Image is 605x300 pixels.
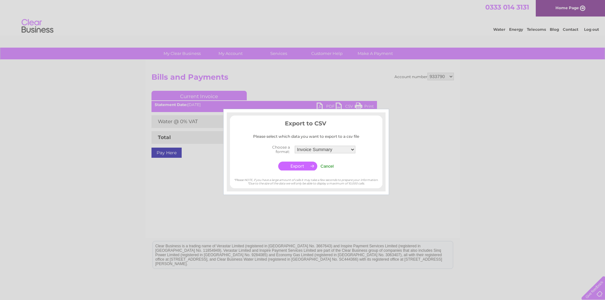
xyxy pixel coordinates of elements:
[230,119,382,130] h3: Export to CSV
[255,143,293,156] th: Choose a format:
[230,172,382,185] div: *Please NOTE, if you have a large amount of calls it may take a few seconds to prepare your infor...
[563,27,578,32] a: Contact
[153,3,453,31] div: Clear Business is a trading name of Verastar Limited (registered in [GEOGRAPHIC_DATA] No. 3667643...
[550,27,559,32] a: Blog
[584,27,599,32] a: Log out
[509,27,523,32] a: Energy
[230,134,382,139] div: Please select which data you want to export to a csv file
[493,27,505,32] a: Water
[320,164,334,169] input: Cancel
[527,27,546,32] a: Telecoms
[21,17,54,36] img: logo.png
[485,3,529,11] a: 0333 014 3131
